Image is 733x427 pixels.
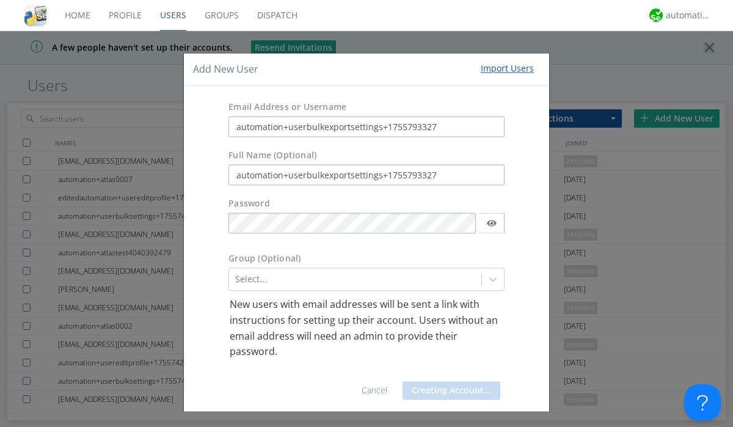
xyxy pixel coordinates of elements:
button: Creating Account... [403,381,500,400]
label: Password [228,198,270,210]
input: Julie Appleseed [228,165,505,186]
label: Email Address or Username [228,101,346,114]
p: New users with email addresses will be sent a link with instructions for setting up their account... [230,297,503,360]
img: d2d01cd9b4174d08988066c6d424eccd [649,9,663,22]
label: Full Name (Optional) [228,150,316,162]
label: Group (Optional) [228,253,301,265]
div: Import Users [481,62,534,75]
div: automation+atlas [666,9,712,21]
img: cddb5a64eb264b2086981ab96f4c1ba7 [24,4,46,26]
input: e.g. email@address.com, Housekeeping1 [228,117,505,137]
a: Cancel [362,384,387,396]
h4: Add New User [193,62,258,76]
